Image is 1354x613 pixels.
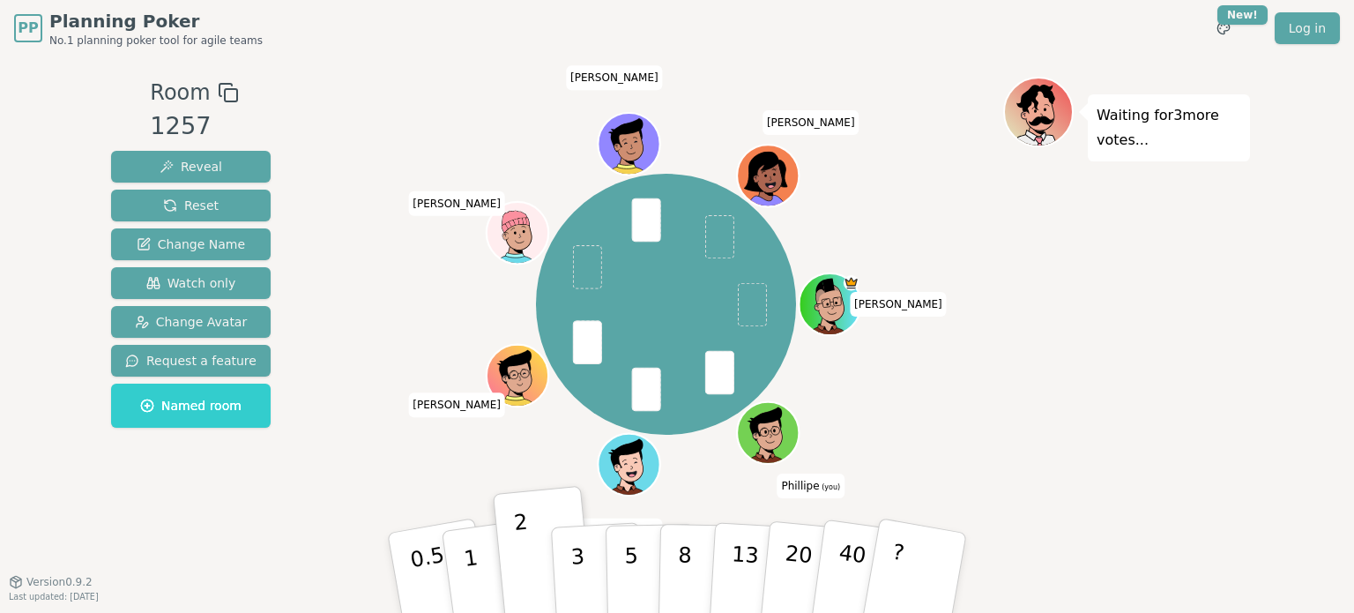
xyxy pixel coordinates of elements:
span: Click to change your name [408,393,505,418]
span: Change Name [137,235,245,253]
span: Click to change your name [408,191,505,216]
button: Click to change your avatar [740,404,798,462]
span: Change Avatar [135,313,248,331]
span: Version 0.9.2 [26,575,93,589]
button: Change Name [111,228,271,260]
p: Waiting for 3 more votes... [1097,103,1241,153]
span: Watch only [146,274,236,292]
span: Click to change your name [566,519,663,543]
span: Planning Poker [49,9,263,34]
span: Named room [140,397,242,415]
p: 2 [513,510,536,606]
span: (you) [820,483,841,491]
button: New! [1208,12,1239,44]
button: Request a feature [111,345,271,377]
span: Last updated: [DATE] [9,592,99,602]
button: Named room [111,384,271,428]
span: Click to change your name [777,474,844,498]
span: No.1 planning poker tool for agile teams [49,34,263,48]
button: Reset [111,190,271,221]
a: Log in [1275,12,1340,44]
a: PPPlanning PokerNo.1 planning poker tool for agile teams [14,9,263,48]
span: Room [150,77,210,108]
span: Click to change your name [566,66,663,91]
span: Click to change your name [763,110,859,135]
button: Reveal [111,151,271,183]
span: Reveal [160,158,222,176]
span: Request a feature [125,352,257,370]
button: Version0.9.2 [9,575,93,589]
div: 1257 [150,108,238,145]
span: Click to change your name [850,292,947,317]
button: Change Avatar [111,306,271,338]
button: Watch only [111,267,271,299]
span: Toce is the host [844,275,859,291]
span: PP [18,18,38,39]
div: New! [1217,5,1268,25]
span: Reset [163,197,219,214]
